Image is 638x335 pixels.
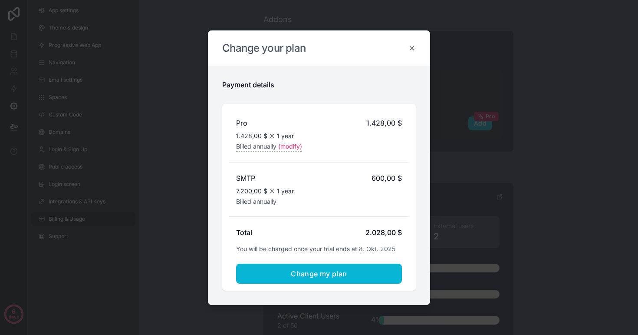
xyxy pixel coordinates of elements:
h2: Pro [236,118,247,128]
button: Billed annually(modify) [236,142,302,152]
span: (modify) [278,142,302,151]
h2: Total [236,227,252,238]
span: 600,00 $ [372,173,402,183]
span: Change my plan [291,269,347,278]
span: 1.428,00 $ [236,132,267,140]
span: Billed annually [236,142,276,151]
button: Change my plan [236,264,402,284]
h2: Change your plan [222,41,416,55]
span: 1 year [277,132,294,140]
div: 2.028,00 $ [365,227,402,238]
span: Billed annually [236,197,276,206]
h2: SMTP [236,173,255,183]
span: 7.200,00 $ [236,187,267,196]
span: 1 year [277,187,294,196]
h2: Payment details [222,80,274,90]
p: You will be charged once your trial ends at 8. Okt. 2025 [236,241,402,253]
span: 1.428,00 $ [366,118,402,128]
